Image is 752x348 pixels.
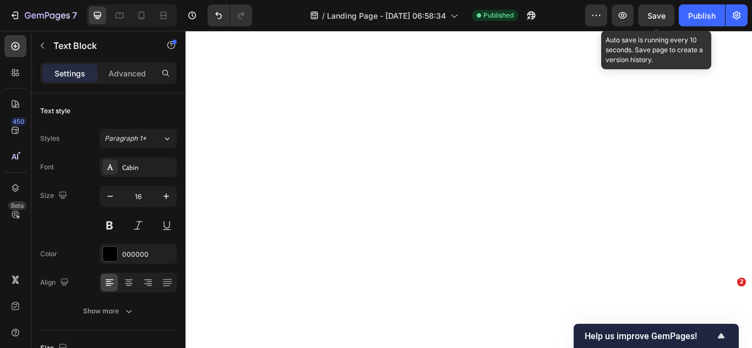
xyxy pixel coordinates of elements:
iframe: Design area [186,31,752,348]
button: Save [638,4,674,26]
button: 7 [4,4,82,26]
div: Align [40,275,71,290]
div: Color [40,249,57,259]
iframe: Intercom live chat [715,294,741,321]
span: Help us improve GemPages! [585,331,715,341]
div: Beta [8,201,26,210]
span: Paragraph 1* [105,134,146,143]
span: 2 [737,278,746,286]
p: Text Block [53,39,147,52]
p: Advanced [108,68,146,79]
div: Publish [688,10,716,21]
div: 000000 [122,250,174,259]
span: / [322,10,325,21]
div: Undo/Redo [208,4,252,26]
div: Show more [83,306,134,317]
div: 450 [10,117,26,126]
button: Show more [40,301,177,321]
button: Show survey - Help us improve GemPages! [585,329,728,343]
button: Paragraph 1* [100,129,177,148]
span: Published [483,10,514,20]
div: Cabin [122,163,174,173]
span: Save [647,11,666,20]
p: Settings [55,68,85,79]
button: Publish [679,4,725,26]
div: Size [40,189,69,203]
div: Text style [40,106,70,116]
div: Styles [40,134,59,143]
p: 7 [72,9,77,22]
span: Landing Page - [DATE] 06:58:34 [327,10,446,21]
div: Font [40,162,54,172]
